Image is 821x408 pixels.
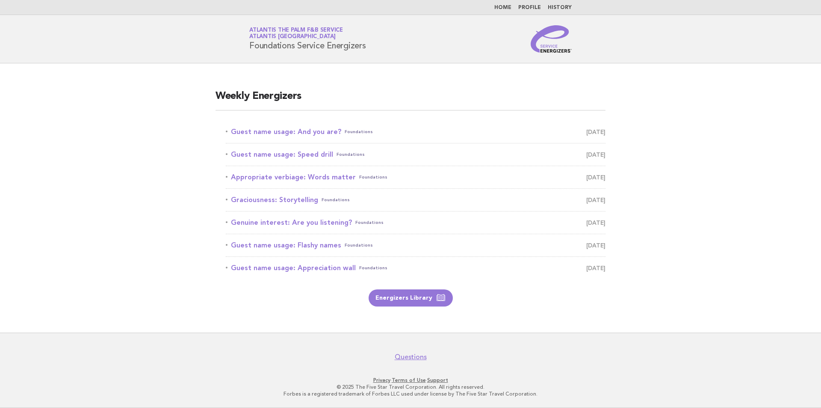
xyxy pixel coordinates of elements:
[226,262,605,274] a: Guest name usage: Appreciation wallFoundations [DATE]
[249,34,336,40] span: Atlantis [GEOGRAPHIC_DATA]
[337,149,365,161] span: Foundations
[373,377,390,383] a: Privacy
[226,217,605,229] a: Genuine interest: Are you listening?Foundations [DATE]
[586,171,605,183] span: [DATE]
[548,5,572,10] a: History
[494,5,511,10] a: Home
[586,194,605,206] span: [DATE]
[359,171,387,183] span: Foundations
[518,5,541,10] a: Profile
[586,126,605,138] span: [DATE]
[226,149,605,161] a: Guest name usage: Speed drillFoundations [DATE]
[369,289,453,307] a: Energizers Library
[427,377,448,383] a: Support
[586,239,605,251] span: [DATE]
[216,89,605,110] h2: Weekly Energizers
[531,25,572,53] img: Service Energizers
[226,194,605,206] a: Graciousness: StorytellingFoundations [DATE]
[345,239,373,251] span: Foundations
[355,217,384,229] span: Foundations
[395,353,427,361] a: Questions
[149,384,672,390] p: © 2025 The Five Star Travel Corporation. All rights reserved.
[359,262,387,274] span: Foundations
[226,126,605,138] a: Guest name usage: And you are?Foundations [DATE]
[149,390,672,397] p: Forbes is a registered trademark of Forbes LLC used under license by The Five Star Travel Corpora...
[392,377,426,383] a: Terms of Use
[345,126,373,138] span: Foundations
[249,28,366,50] h1: Foundations Service Energizers
[586,149,605,161] span: [DATE]
[586,217,605,229] span: [DATE]
[149,377,672,384] p: · ·
[322,194,350,206] span: Foundations
[586,262,605,274] span: [DATE]
[226,239,605,251] a: Guest name usage: Flashy namesFoundations [DATE]
[249,27,343,39] a: Atlantis the Palm F&B ServiceAtlantis [GEOGRAPHIC_DATA]
[226,171,605,183] a: Appropriate verbiage: Words matterFoundations [DATE]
